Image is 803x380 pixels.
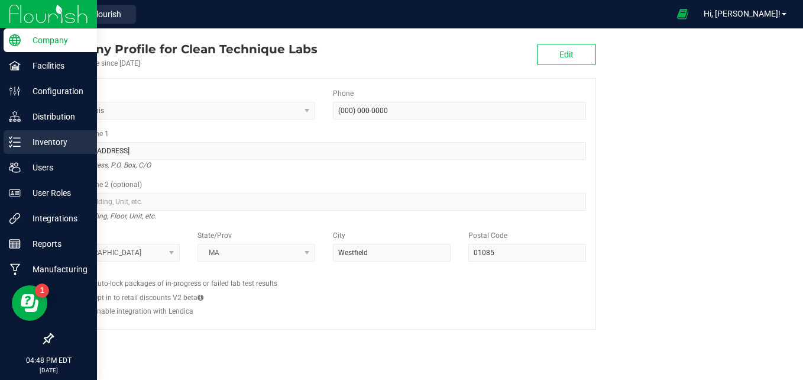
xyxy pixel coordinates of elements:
[93,292,203,303] label: Opt in to retail discounts V2 beta
[21,160,92,175] p: Users
[62,270,586,278] h2: Configs
[62,193,586,211] input: Suite, Building, Unit, etc.
[21,59,92,73] p: Facilities
[21,186,92,200] p: User Roles
[21,211,92,226] p: Integrations
[21,84,92,98] p: Configuration
[5,355,92,366] p: 04:48 PM EDT
[333,88,354,99] label: Phone
[9,162,21,173] inline-svg: Users
[197,230,232,241] label: State/Prov
[35,284,49,298] iframe: Resource center unread badge
[333,230,345,241] label: City
[9,34,21,46] inline-svg: Company
[9,60,21,72] inline-svg: Facilities
[559,50,574,59] span: Edit
[9,238,21,250] inline-svg: Reports
[52,40,318,58] div: Clean Technique Labs
[62,209,156,223] i: Suite, Building, Floor, Unit, etc.
[9,136,21,148] inline-svg: Inventory
[62,158,151,172] i: Street address, P.O. Box, C/O
[704,9,781,18] span: Hi, [PERSON_NAME]!
[468,244,586,262] input: Postal Code
[21,110,92,124] p: Distribution
[62,142,586,160] input: Address
[93,278,277,289] label: Auto-lock packages of in-progress or failed lab test results
[333,244,451,262] input: City
[9,85,21,97] inline-svg: Configuration
[9,111,21,123] inline-svg: Distribution
[21,33,92,47] p: Company
[537,44,596,65] button: Edit
[9,263,21,275] inline-svg: Manufacturing
[5,366,92,375] p: [DATE]
[669,2,696,25] span: Open Ecommerce Menu
[12,285,47,321] iframe: Resource center
[21,135,92,149] p: Inventory
[9,187,21,199] inline-svg: User Roles
[52,58,318,69] div: Account active since [DATE]
[9,212,21,224] inline-svg: Integrations
[62,179,142,190] label: Address Line 2 (optional)
[93,306,193,317] label: Enable integration with Lendica
[333,102,586,120] input: (123) 456-7890
[468,230,507,241] label: Postal Code
[21,262,92,276] p: Manufacturing
[21,237,92,251] p: Reports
